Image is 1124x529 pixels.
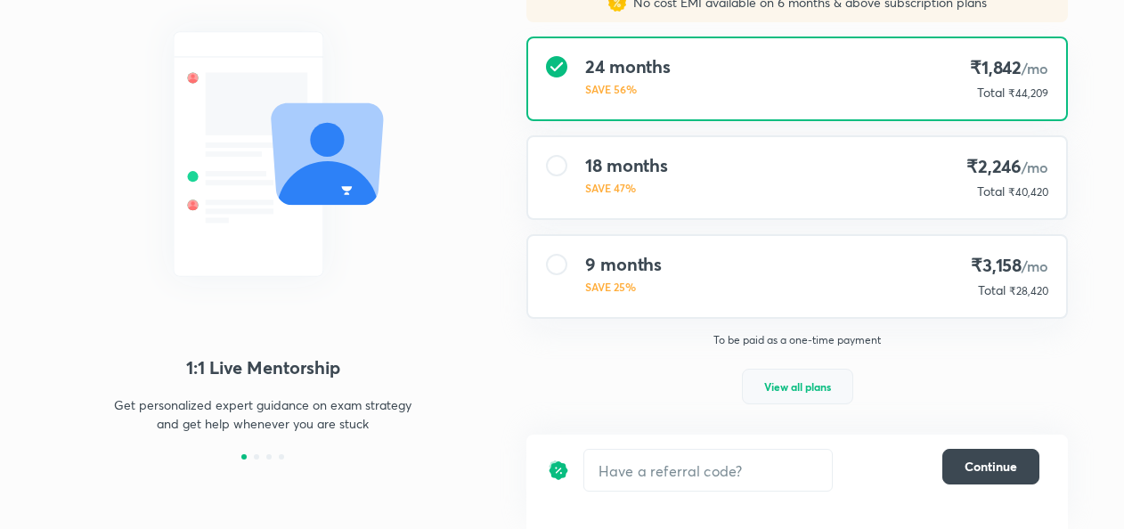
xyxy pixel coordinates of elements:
[584,450,832,492] input: Have a referral code?
[1022,158,1048,176] span: /mo
[971,254,1048,278] h4: ₹3,158
[585,180,668,196] p: SAVE 47%
[1008,185,1048,199] span: ₹40,420
[764,378,831,395] span: View all plans
[1008,86,1048,100] span: ₹44,209
[585,56,671,77] h4: 24 months
[978,281,1006,299] p: Total
[742,369,853,404] button: View all plans
[942,449,1039,484] button: Continue
[108,395,418,433] p: Get personalized expert guidance on exam strategy and get help whenever you are stuck
[977,84,1005,102] p: Total
[548,449,569,492] img: discount
[585,81,671,97] p: SAVE 56%
[1009,284,1048,297] span: ₹28,420
[512,333,1082,347] p: To be paid as a one-time payment
[966,155,1048,179] h4: ₹2,246
[585,254,662,275] h4: 9 months
[965,458,1017,476] span: Continue
[1022,256,1048,275] span: /mo
[56,354,469,381] h4: 1:1 Live Mentorship
[1022,59,1048,77] span: /mo
[585,155,668,176] h4: 18 months
[970,56,1048,80] h4: ₹1,842
[977,183,1005,200] p: Total
[585,279,662,295] p: SAVE 25%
